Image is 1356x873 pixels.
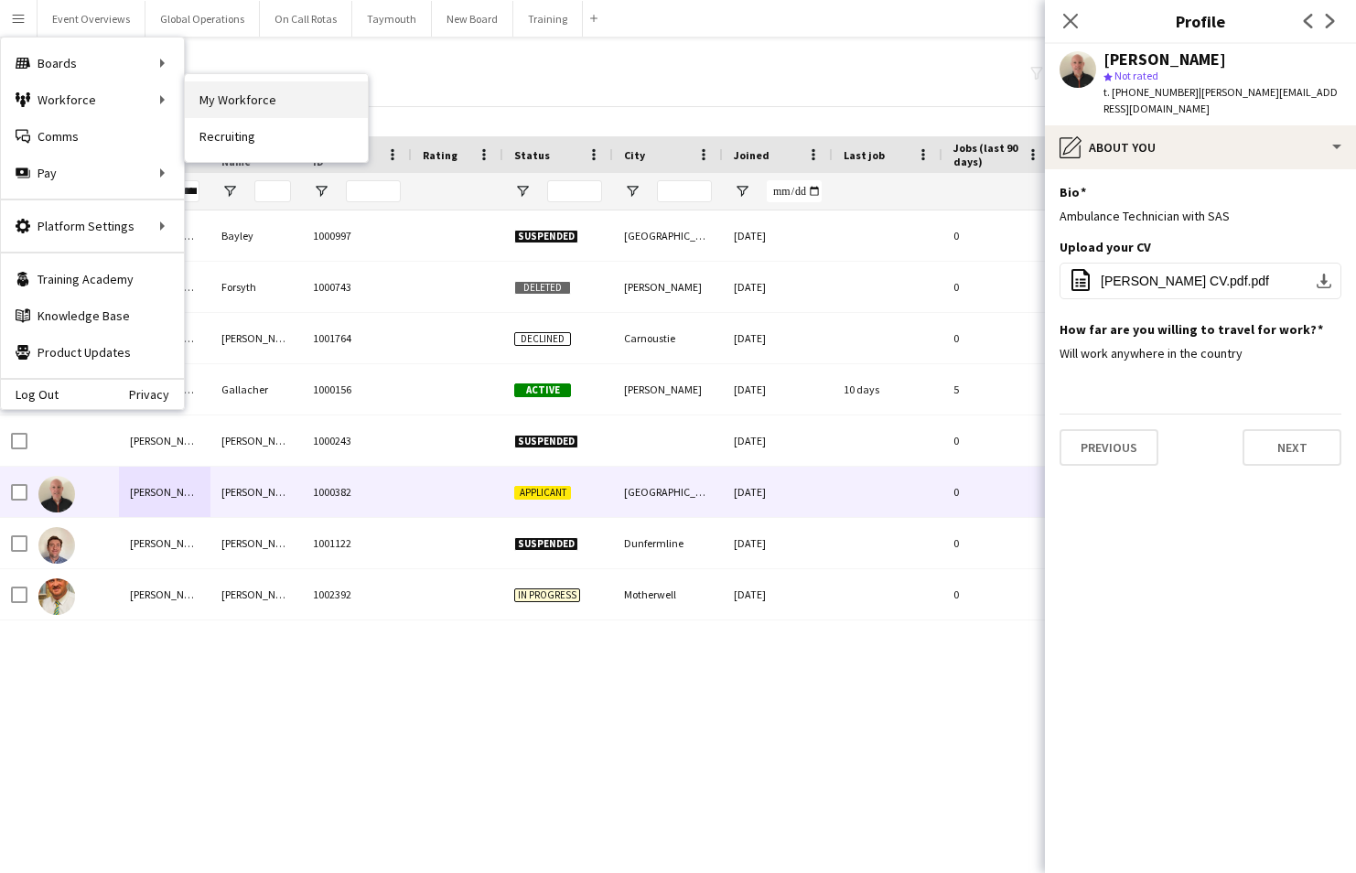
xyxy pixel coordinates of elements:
[302,518,412,568] div: 1001122
[1,297,184,334] a: Knowledge Base
[1045,9,1356,33] h3: Profile
[514,588,580,602] span: In progress
[1060,239,1151,255] h3: Upload your CV
[514,230,578,243] span: Suspended
[613,518,723,568] div: Dunfermline
[942,415,1052,466] div: 0
[1060,345,1341,361] div: Will work anywhere in the country
[1103,85,1338,115] span: | [PERSON_NAME][EMAIL_ADDRESS][DOMAIN_NAME]
[613,313,723,363] div: Carnoustie
[942,210,1052,261] div: 0
[119,569,210,620] div: [PERSON_NAME]
[1103,51,1226,68] div: [PERSON_NAME]
[613,262,723,312] div: [PERSON_NAME]
[38,476,75,512] img: Stephen Reilly
[723,262,833,312] div: [DATE]
[942,262,1052,312] div: 0
[1,45,184,81] div: Boards
[38,1,145,37] button: Event Overviews
[210,415,302,466] div: [PERSON_NAME]
[302,313,412,363] div: 1001764
[657,180,712,202] input: City Filter Input
[1103,85,1199,99] span: t. [PHONE_NUMBER]
[723,364,833,415] div: [DATE]
[513,1,583,37] button: Training
[38,527,75,564] img: stephen Walker
[1,81,184,118] div: Workforce
[833,364,942,415] div: 10 days
[514,148,550,162] span: Status
[129,387,184,402] a: Privacy
[346,180,401,202] input: Workforce ID Filter Input
[119,467,210,517] div: [PERSON_NAME]
[844,148,885,162] span: Last job
[723,569,833,620] div: [DATE]
[613,569,723,620] div: Motherwell
[302,415,412,466] div: 1000243
[942,364,1052,415] div: 5
[423,148,457,162] span: Rating
[613,210,723,261] div: [GEOGRAPHIC_DATA]
[302,364,412,415] div: 1000156
[1045,125,1356,169] div: About you
[432,1,513,37] button: New Board
[1,155,184,191] div: Pay
[514,486,571,500] span: Applicant
[38,578,75,615] img: Stephen Weldon
[260,1,352,37] button: On Call Rotas
[624,183,640,199] button: Open Filter Menu
[1060,263,1341,299] button: [PERSON_NAME] CV.pdf.pdf
[185,118,368,155] a: Recruiting
[1,261,184,297] a: Training Academy
[942,569,1052,620] div: 0
[514,537,578,551] span: Suspended
[210,313,302,363] div: [PERSON_NAME]
[942,313,1052,363] div: 0
[119,415,210,466] div: [PERSON_NAME]
[624,148,645,162] span: City
[210,569,302,620] div: [PERSON_NAME]
[352,1,432,37] button: Taymouth
[1060,208,1341,224] div: Ambulance Technician with SAS
[1,387,59,402] a: Log Out
[723,210,833,261] div: [DATE]
[313,183,329,199] button: Open Filter Menu
[1101,274,1269,288] span: [PERSON_NAME] CV.pdf.pdf
[185,81,368,118] a: My Workforce
[302,262,412,312] div: 1000743
[119,518,210,568] div: [PERSON_NAME]
[145,1,260,37] button: Global Operations
[547,180,602,202] input: Status Filter Input
[723,518,833,568] div: [DATE]
[302,569,412,620] div: 1002392
[514,183,531,199] button: Open Filter Menu
[1060,321,1323,338] h3: How far are you willing to travel for work?
[254,180,291,202] input: Last Name Filter Input
[514,332,571,346] span: Declined
[734,148,769,162] span: Joined
[953,141,1019,168] span: Jobs (last 90 days)
[1060,184,1086,200] h3: Bio
[723,313,833,363] div: [DATE]
[210,467,302,517] div: [PERSON_NAME]
[1,208,184,244] div: Platform Settings
[302,210,412,261] div: 1000997
[1,118,184,155] a: Comms
[723,415,833,466] div: [DATE]
[613,467,723,517] div: [GEOGRAPHIC_DATA]
[734,183,750,199] button: Open Filter Menu
[210,210,302,261] div: Bayley
[514,383,571,397] span: Active
[514,435,578,448] span: Suspended
[221,183,238,199] button: Open Filter Menu
[210,262,302,312] div: Forsyth
[1114,69,1158,82] span: Not rated
[1243,429,1341,466] button: Next
[942,518,1052,568] div: 0
[723,467,833,517] div: [DATE]
[514,281,571,295] span: Deleted
[1,334,184,371] a: Product Updates
[613,364,723,415] div: [PERSON_NAME]
[767,180,822,202] input: Joined Filter Input
[1060,429,1158,466] button: Previous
